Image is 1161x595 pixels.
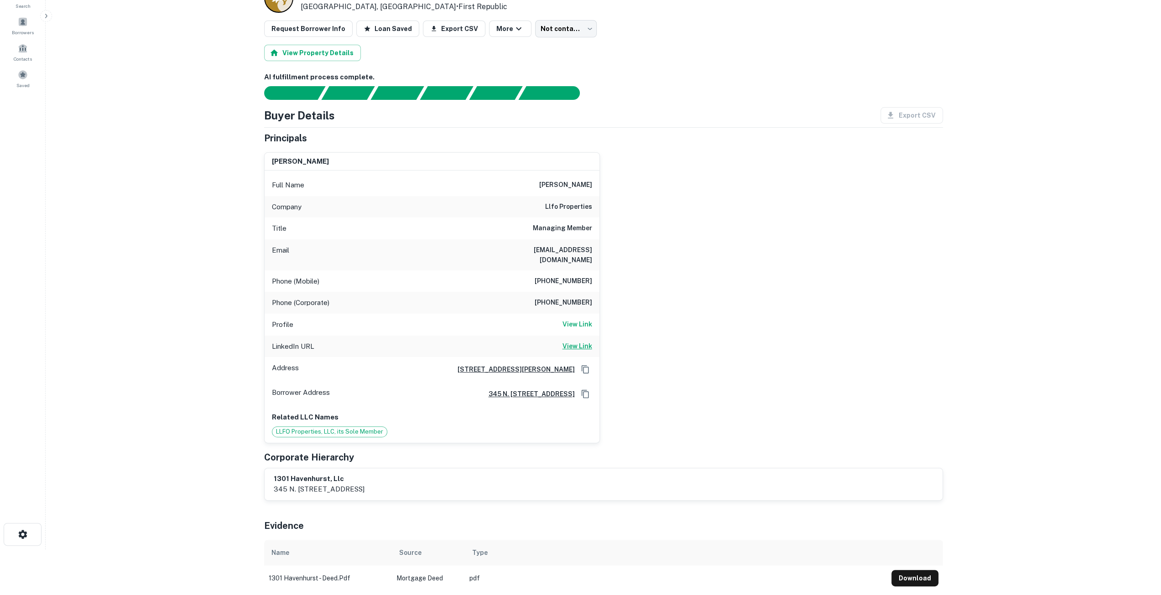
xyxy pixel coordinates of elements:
[535,20,597,37] div: Not contacted
[472,547,488,558] div: Type
[420,86,473,100] div: Principals found, AI now looking for contact information...
[450,364,575,374] a: [STREET_ADDRESS][PERSON_NAME]
[578,387,592,401] button: Copy Address
[3,66,43,91] a: Saved
[370,86,424,100] div: Documents found, AI parsing details...
[533,223,592,234] h6: Managing Member
[272,276,319,287] p: Phone (Mobile)
[535,276,592,287] h6: [PHONE_NUMBER]
[264,450,354,464] h5: Corporate Hierarchy
[272,412,592,423] p: Related LLC Names
[483,245,592,265] h6: [EMAIL_ADDRESS][DOMAIN_NAME]
[264,21,353,37] button: Request Borrower Info
[14,55,32,62] span: Contacts
[264,45,361,61] button: View Property Details
[399,547,422,558] div: Source
[253,86,322,100] div: Sending borrower request to AI...
[465,565,887,591] td: pdf
[264,540,392,565] th: Name
[562,319,592,329] h6: View Link
[12,29,34,36] span: Borrowers
[272,427,387,436] span: LLFO Properties, LLC, its Sole Member
[272,341,314,352] p: LinkedIn URL
[16,2,31,10] span: Search
[562,341,592,352] a: View Link
[423,21,485,37] button: Export CSV
[481,389,575,399] a: 345 n. [STREET_ADDRESS]
[301,1,507,12] p: [GEOGRAPHIC_DATA], [GEOGRAPHIC_DATA] •
[535,297,592,308] h6: [PHONE_NUMBER]
[392,565,465,591] td: Mortgage Deed
[356,21,419,37] button: Loan Saved
[264,131,307,145] h5: Principals
[271,547,289,558] div: Name
[274,484,364,495] p: 345 n. [STREET_ADDRESS]
[264,519,304,533] h5: Evidence
[469,86,522,100] div: Principals found, still searching for contact information. This may take time...
[272,387,330,401] p: Borrower Address
[3,13,43,38] a: Borrowers
[272,202,302,212] p: Company
[465,540,887,565] th: Type
[264,72,943,83] h6: AI fulfillment process complete.
[562,319,592,330] a: View Link
[272,297,329,308] p: Phone (Corporate)
[321,86,375,100] div: Your request is received and processing...
[3,40,43,64] a: Contacts
[16,82,30,89] span: Saved
[264,107,335,124] h4: Buyer Details
[458,2,507,11] a: First Republic
[272,223,286,234] p: Title
[272,180,304,191] p: Full Name
[891,570,938,586] button: Download
[272,156,329,167] h6: [PERSON_NAME]
[264,540,943,591] div: scrollable content
[272,362,299,376] p: Address
[578,362,592,376] button: Copy Address
[392,540,465,565] th: Source
[519,86,591,100] div: AI fulfillment process complete.
[272,319,293,330] p: Profile
[539,180,592,191] h6: [PERSON_NAME]
[272,245,289,265] p: Email
[274,474,364,484] h6: 1301 havenhurst, llc
[264,565,392,591] td: 1301 havenhurst - deed.pdf
[489,21,531,37] button: More
[545,202,592,212] h6: llfo properties
[562,341,592,351] h6: View Link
